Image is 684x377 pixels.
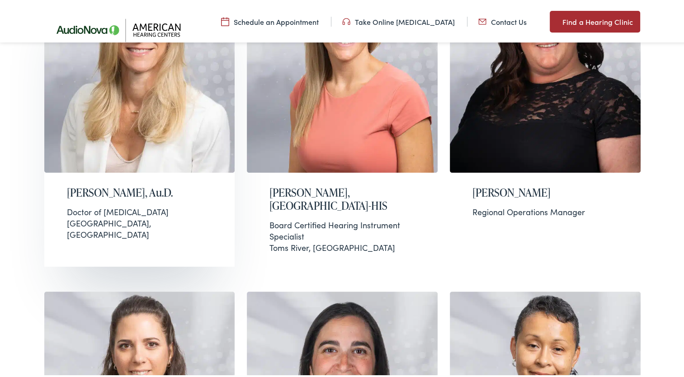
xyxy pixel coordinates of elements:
[478,15,486,25] img: utility icon
[67,184,212,198] h2: [PERSON_NAME], Au.D.
[342,15,455,25] a: Take Online [MEDICAL_DATA]
[342,15,350,25] img: utility icon
[269,217,415,252] div: Toms River, [GEOGRAPHIC_DATA]
[472,184,618,198] h2: [PERSON_NAME]
[67,204,212,239] div: [GEOGRAPHIC_DATA], [GEOGRAPHIC_DATA]
[550,9,640,31] a: Find a Hearing Clinic
[550,14,558,25] img: utility icon
[478,15,527,25] a: Contact Us
[472,204,618,216] div: Regional Operations Manager
[67,204,212,216] div: Doctor of [MEDICAL_DATA]
[221,15,319,25] a: Schedule an Appointment
[221,15,229,25] img: utility icon
[269,217,415,240] div: Board Certified Hearing Instrument Specialist
[269,184,415,211] h2: [PERSON_NAME], [GEOGRAPHIC_DATA]-HIS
